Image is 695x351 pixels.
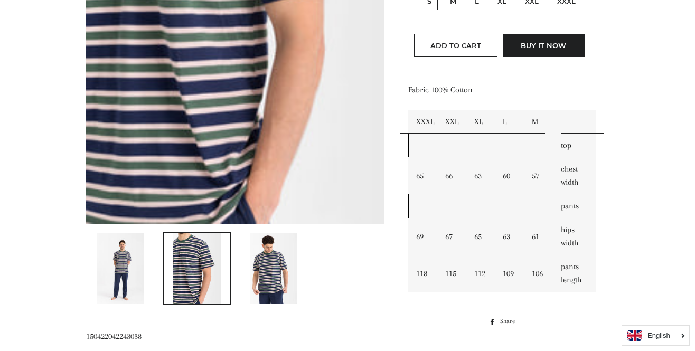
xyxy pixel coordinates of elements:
td: 109 [495,255,524,292]
img: Load image into Gallery viewer, Short Sleeve Men Pajama [97,233,144,304]
td: top [553,134,596,157]
span: 150422042243038 [86,331,142,341]
td: 61 [524,218,553,255]
td: 115 [437,255,466,292]
td: 106 [524,255,553,292]
button: Buy it now [503,34,585,57]
td: pants [553,194,596,218]
p: Fabric 100% Cotton [408,83,596,97]
td: XXXL [408,110,437,134]
img: Load image into Gallery viewer, Short Sleeve Men Pajama [173,233,221,304]
td: XXL [437,110,466,134]
img: Load image into Gallery viewer, Short Sleeve Men Pajama [250,233,297,304]
td: 112 [466,255,495,292]
span: Share [500,316,520,327]
td: 60 [495,157,524,194]
td: L [495,110,524,134]
i: English [647,332,670,339]
td: 63 [495,218,524,255]
a: English [627,330,684,341]
td: 65 [408,157,437,194]
button: Add to Cart [414,34,497,57]
td: 67 [437,218,466,255]
td: 118 [408,255,437,292]
td: 66 [437,157,466,194]
td: M [524,110,553,134]
span: Add to Cart [430,41,481,50]
td: pants length [553,255,596,292]
td: hips width [553,218,596,255]
td: 63 [466,157,495,194]
td: 65 [466,218,495,255]
td: 69 [408,218,437,255]
td: chest width [553,157,596,194]
td: 57 [524,157,553,194]
td: XL [466,110,495,134]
